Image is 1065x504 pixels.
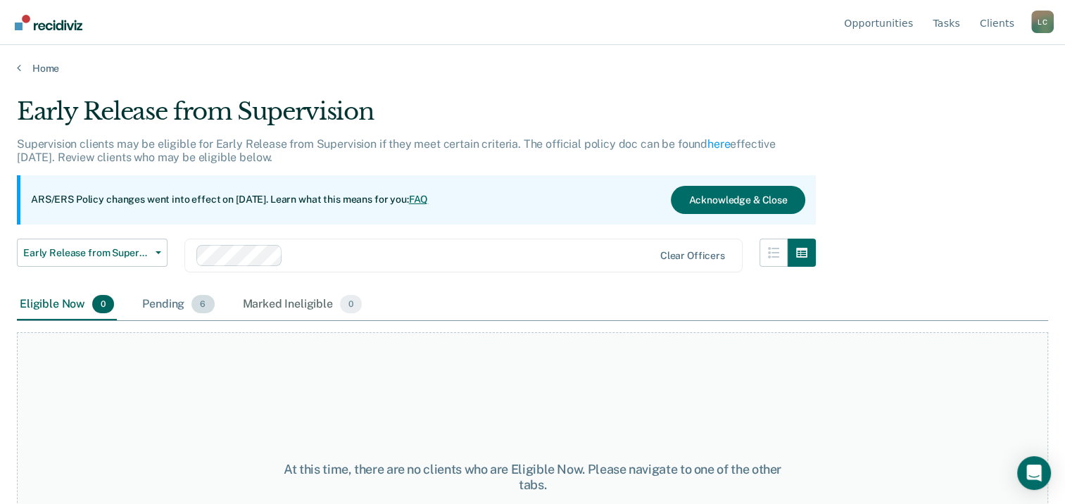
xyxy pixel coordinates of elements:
[17,137,776,164] p: Supervision clients may be eligible for Early Release from Supervision if they meet certain crite...
[1031,11,1054,33] button: Profile dropdown button
[139,289,217,320] div: Pending6
[671,186,805,214] button: Acknowledge & Close
[1017,456,1051,490] div: Open Intercom Messenger
[191,295,214,313] span: 6
[31,193,428,207] p: ARS/ERS Policy changes went into effect on [DATE]. Learn what this means for you:
[340,295,362,313] span: 0
[23,247,150,259] span: Early Release from Supervision
[17,97,816,137] div: Early Release from Supervision
[660,250,725,262] div: Clear officers
[1031,11,1054,33] div: L C
[409,194,429,205] a: FAQ
[707,137,730,151] a: here
[92,295,114,313] span: 0
[240,289,365,320] div: Marked Ineligible0
[17,289,117,320] div: Eligible Now0
[17,239,168,267] button: Early Release from Supervision
[17,62,1048,75] a: Home
[275,462,790,492] div: At this time, there are no clients who are Eligible Now. Please navigate to one of the other tabs.
[15,15,82,30] img: Recidiviz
